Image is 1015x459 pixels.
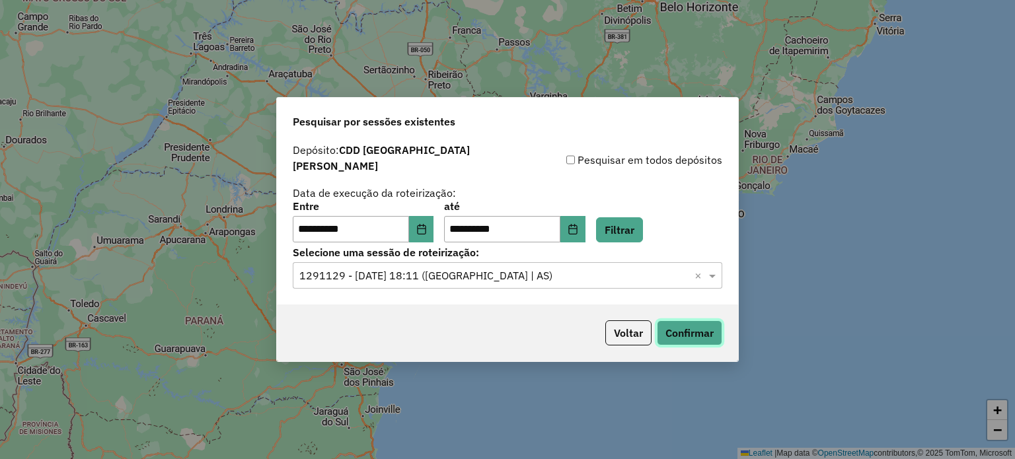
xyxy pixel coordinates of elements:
[409,216,434,242] button: Choose Date
[293,244,722,260] label: Selecione uma sessão de roteirização:
[605,320,652,345] button: Voltar
[657,320,722,345] button: Confirmar
[293,198,433,214] label: Entre
[293,114,455,129] span: Pesquisar por sessões existentes
[444,198,585,214] label: até
[695,267,706,283] span: Clear all
[293,143,470,172] strong: CDD [GEOGRAPHIC_DATA][PERSON_NAME]
[293,185,456,201] label: Data de execução da roteirização:
[596,217,643,242] button: Filtrar
[507,152,722,168] div: Pesquisar em todos depósitos
[560,216,585,242] button: Choose Date
[293,142,507,174] label: Depósito:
